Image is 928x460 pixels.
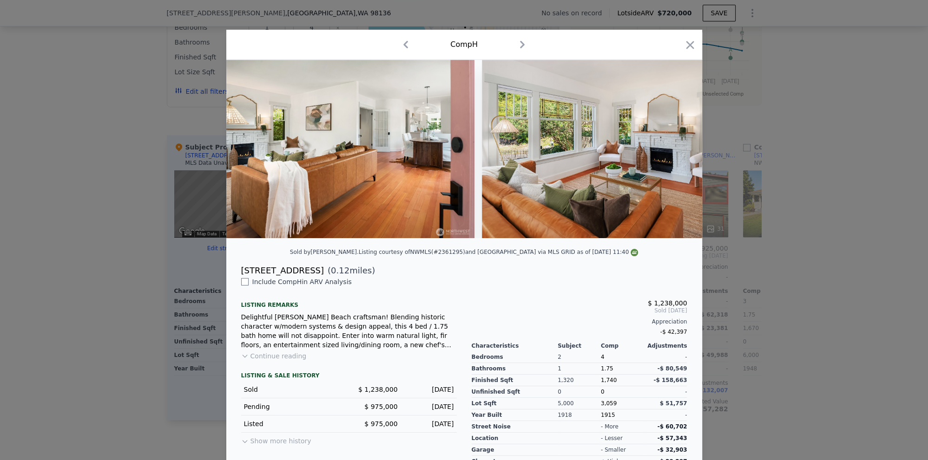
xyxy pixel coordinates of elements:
[244,419,342,428] div: Listed
[364,403,397,410] span: $ 975,000
[558,398,601,409] div: 5,000
[558,409,601,421] div: 1918
[658,423,687,430] span: -$ 60,702
[241,264,324,277] div: [STREET_ADDRESS]
[472,351,558,363] div: Bedrooms
[601,363,644,375] div: 1.75
[601,446,626,454] div: - smaller
[601,409,644,421] div: 1915
[472,375,558,386] div: Finished Sqft
[472,363,558,375] div: Bathrooms
[644,409,687,421] div: -
[472,433,558,444] div: location
[601,354,605,360] span: 4
[472,307,687,314] span: Sold [DATE]
[249,278,355,285] span: Include Comp H in ARV Analysis
[244,385,342,394] div: Sold
[358,386,398,393] span: $ 1,238,000
[472,386,558,398] div: Unfinished Sqft
[472,342,558,350] div: Characteristics
[601,423,619,430] div: - more
[244,402,342,411] div: Pending
[241,312,457,350] div: Delightful [PERSON_NAME] Beach craftsman! Blending historic character w/modern systems & design a...
[405,385,454,394] div: [DATE]
[644,351,687,363] div: -
[472,409,558,421] div: Year Built
[658,435,687,441] span: -$ 57,343
[558,363,601,375] div: 1
[558,342,601,350] div: Subject
[644,342,687,350] div: Adjustments
[207,60,474,238] img: Property Img
[601,389,605,395] span: 0
[631,249,638,256] img: NWMLS Logo
[241,294,457,309] div: Listing remarks
[405,419,454,428] div: [DATE]
[241,372,457,381] div: LISTING & SALE HISTORY
[660,400,687,407] span: $ 51,757
[601,377,617,383] span: 1,740
[558,351,601,363] div: 2
[405,402,454,411] div: [DATE]
[241,351,307,361] button: Continue reading
[472,421,558,433] div: street noise
[658,365,687,372] span: -$ 80,549
[324,264,375,277] span: ( miles)
[472,398,558,409] div: Lot Sqft
[472,444,558,456] div: garage
[558,375,601,386] div: 1,320
[241,433,311,446] button: Show more history
[472,318,687,325] div: Appreciation
[660,329,687,335] span: -$ 42,397
[290,249,359,255] div: Sold by [PERSON_NAME] .
[658,447,687,453] span: -$ 32,903
[644,386,687,398] div: -
[482,60,749,238] img: Property Img
[648,299,687,307] span: $ 1,238,000
[331,266,349,275] span: 0.12
[601,342,644,350] div: Comp
[364,420,397,428] span: $ 975,000
[558,386,601,398] div: 0
[450,39,478,50] div: Comp H
[653,377,687,383] span: -$ 158,663
[601,400,617,407] span: 3,059
[359,249,638,255] div: Listing courtesy of NWMLS (#2361295) and [GEOGRAPHIC_DATA] via MLS GRID as of [DATE] 11:40
[601,434,623,442] div: - lesser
